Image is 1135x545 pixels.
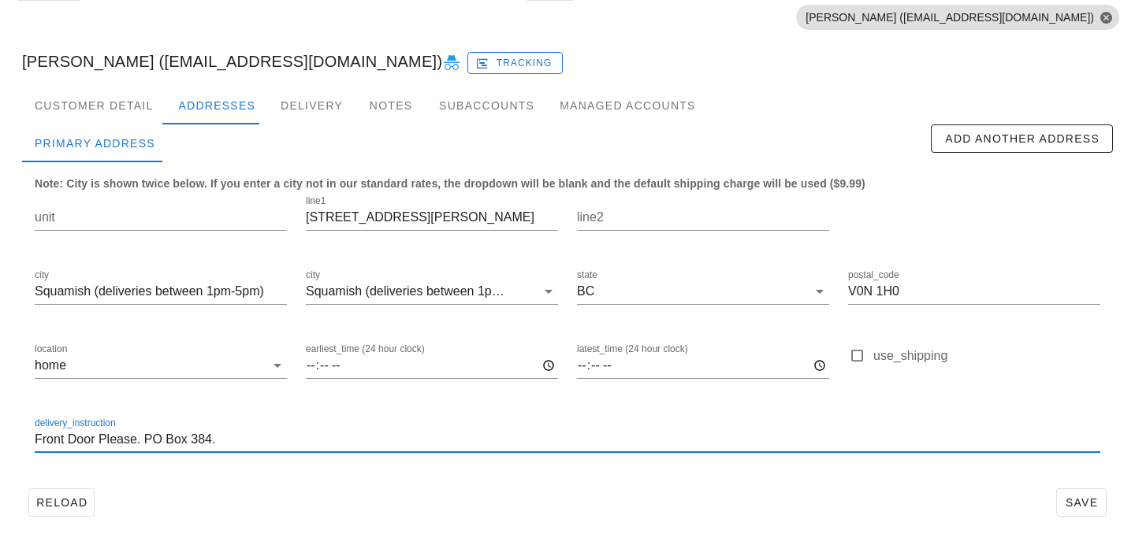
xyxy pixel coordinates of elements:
a: Tracking [467,49,563,74]
div: stateBC [577,279,829,304]
div: Subaccounts [426,87,547,124]
label: city [306,269,320,281]
b: Note: City is shown twice below. If you enter a city not in our standard rates, the dropdown will... [35,177,865,190]
div: Managed Accounts [547,87,708,124]
span: Reload [35,496,87,509]
label: state [577,269,597,281]
label: use_shipping [873,348,1100,364]
label: location [35,343,67,355]
div: Notes [355,87,426,124]
button: Save [1056,488,1107,517]
div: citySquamish (deliveries between 1pm-5pm) [306,279,558,304]
div: Squamish (deliveries between 1pm-5pm) [306,284,513,298]
button: Reload [28,488,95,517]
span: Add Another Address [944,132,1100,145]
div: Primary Address [22,124,168,162]
button: Close [1099,10,1113,24]
div: BC [577,284,594,298]
button: Tracking [467,52,563,74]
div: Addresses [166,87,268,124]
div: Delivery [268,87,355,124]
label: postal_code [848,269,899,281]
span: [PERSON_NAME] ([EMAIL_ADDRESS][DOMAIN_NAME]) [806,5,1110,30]
span: Tracking [478,56,553,70]
label: latest_time (24 hour clock) [577,343,688,355]
label: line1 [306,195,326,207]
button: Add Another Address [931,124,1113,153]
label: earliest_time (24 hour clock) [306,343,425,355]
div: [PERSON_NAME] ([EMAIL_ADDRESS][DOMAIN_NAME]) [9,36,1126,87]
label: delivery_instruction [35,417,116,429]
label: city [35,269,49,281]
div: Customer Detail [22,87,166,124]
div: locationhome [35,353,287,378]
span: Save [1063,496,1100,509]
div: home [35,358,66,373]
